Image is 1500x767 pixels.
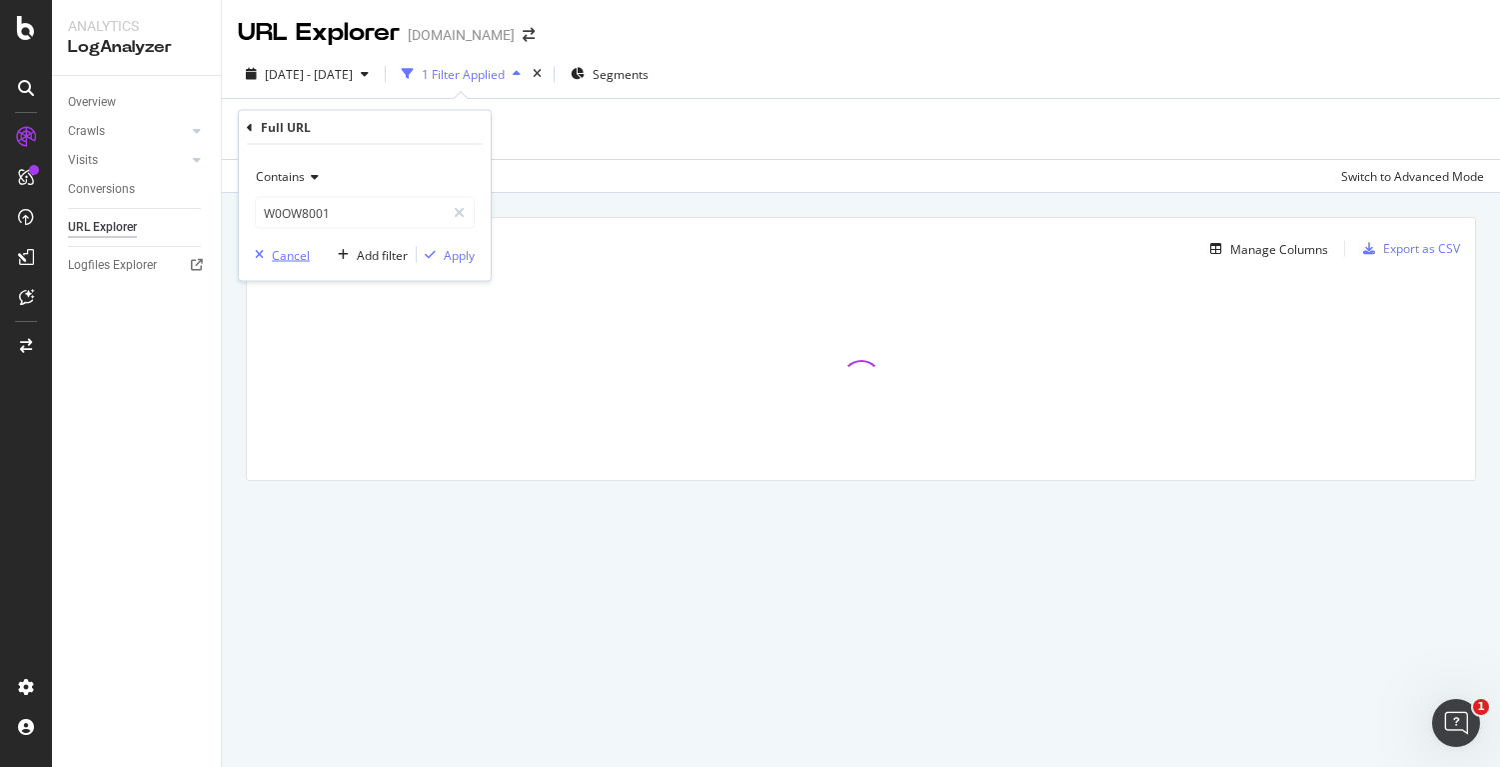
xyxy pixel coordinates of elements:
[247,245,310,265] button: Cancel
[1202,237,1328,261] button: Manage Columns
[68,179,207,200] a: Conversions
[408,25,515,45] div: [DOMAIN_NAME]
[563,58,657,90] button: Segments
[261,119,311,136] div: Full URL
[394,58,529,90] button: 1 Filter Applied
[422,66,505,83] div: 1 Filter Applied
[272,246,310,263] div: Cancel
[417,245,475,265] button: Apply
[238,58,377,90] button: [DATE] - [DATE]
[68,217,137,238] div: URL Explorer
[68,121,105,142] div: Crawls
[593,66,649,83] span: Segments
[357,246,408,263] div: Add filter
[1473,699,1489,715] span: 1
[68,36,205,59] div: LogAnalyzer
[1341,168,1484,185] div: Switch to Advanced Mode
[68,255,157,276] div: Logfiles Explorer
[68,150,98,171] div: Visits
[265,66,353,83] span: [DATE] - [DATE]
[68,179,135,200] div: Conversions
[330,245,408,265] button: Add filter
[1333,160,1484,192] button: Switch to Advanced Mode
[68,92,116,113] div: Overview
[68,255,207,276] a: Logfiles Explorer
[238,16,400,50] div: URL Explorer
[68,150,187,171] a: Visits
[1432,699,1480,747] iframe: Intercom live chat
[256,168,305,185] span: Contains
[1355,233,1460,265] button: Export as CSV
[529,64,546,84] div: times
[1230,241,1328,258] div: Manage Columns
[523,28,535,42] div: arrow-right-arrow-left
[68,92,207,113] a: Overview
[1383,240,1460,257] div: Export as CSV
[68,16,205,36] div: Analytics
[444,246,475,263] div: Apply
[68,217,207,238] a: URL Explorer
[68,121,187,142] a: Crawls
